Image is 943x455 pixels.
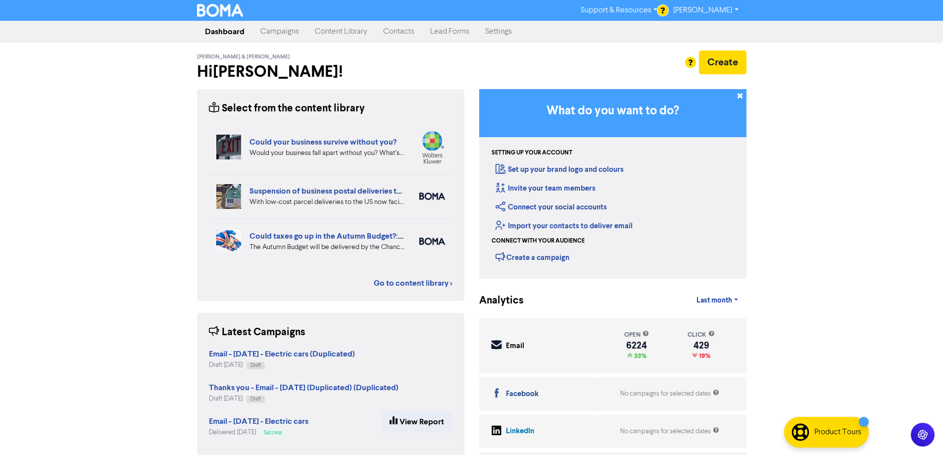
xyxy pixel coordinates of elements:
[209,360,355,370] div: Draft [DATE]
[209,325,305,340] div: Latest Campaigns
[197,53,290,60] span: [PERSON_NAME] & [PERSON_NAME]
[893,407,943,455] iframe: Chat Widget
[506,426,534,437] div: LinkedIn
[374,277,452,289] a: Go to content library >
[624,342,649,350] div: 6224
[696,296,732,305] span: Last month
[422,22,477,42] a: Lead Forms
[209,394,398,404] div: Draft [DATE]
[496,202,607,212] a: Connect your social accounts
[197,4,244,17] img: BOMA Logo
[688,330,715,340] div: click
[496,184,596,193] a: Invite your team members
[249,231,458,241] a: Could taxes go up in the Autumn Budget?: How to be ready
[209,351,355,358] a: Email - [DATE] - Electric cars (Duplicated)
[620,427,719,436] div: No campaigns for selected dates
[250,363,261,368] span: Draft
[249,242,404,253] div: The Autumn Budget will be delivered by the Chancellor soon. But what personal and business tax ch...
[209,418,308,426] a: Email - [DATE] - Electric cars
[307,22,375,42] a: Content Library
[209,428,308,437] div: Delivered [DATE]
[252,22,307,42] a: Campaigns
[249,186,598,196] a: Suspension of business postal deliveries to the [GEOGRAPHIC_DATA]: what options do you have?
[624,330,649,340] div: open
[494,104,732,118] h3: What do you want to do?
[496,250,569,264] div: Create a campaign
[496,165,624,174] a: Set up your brand logo and colours
[419,193,445,200] img: boma
[209,383,398,393] strong: Thanks you - Email - [DATE] (Duplicated) (Duplicated)
[496,221,633,231] a: Import your contacts to deliver email
[249,148,404,158] div: Would your business fall apart without you? What’s your Plan B in case of accident, illness, or j...
[249,137,397,147] a: Could your business survive without you?
[665,2,746,18] a: [PERSON_NAME]
[209,101,365,116] div: Select from the content library
[573,2,665,18] a: Support & Resources
[620,389,719,399] div: No campaigns for selected dates
[492,149,572,157] div: Setting up your account
[688,342,715,350] div: 429
[506,341,524,352] div: Email
[250,397,261,402] span: Draft
[197,22,252,42] a: Dashboard
[209,384,398,392] a: Thanks you - Email - [DATE] (Duplicated) (Duplicated)
[632,352,646,360] span: 33%
[264,430,282,435] span: Success
[689,291,746,310] a: Last month
[249,197,404,207] div: With low-cost parcel deliveries to the US now facing tariffs, many international postal services ...
[209,416,308,426] strong: Email - [DATE] - Electric cars
[381,411,452,432] a: View Report
[699,51,746,74] button: Create
[506,389,539,400] div: Facebook
[479,293,511,308] div: Analytics
[477,22,520,42] a: Settings
[197,62,464,81] h2: Hi [PERSON_NAME] !
[419,131,445,164] img: wolterskluwer
[419,238,445,245] img: boma
[209,349,355,359] strong: Email - [DATE] - Electric cars (Duplicated)
[697,352,710,360] span: 19%
[375,22,422,42] a: Contacts
[479,89,746,279] div: Getting Started in BOMA
[492,237,585,246] div: Connect with your audience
